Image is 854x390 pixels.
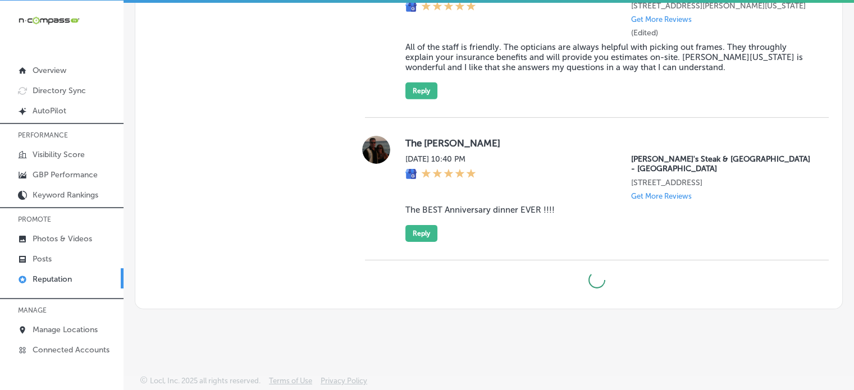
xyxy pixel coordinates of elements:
[405,137,811,149] label: The [PERSON_NAME]
[33,190,98,200] p: Keyword Rankings
[33,170,98,180] p: GBP Performance
[150,377,261,385] p: Locl, Inc. 2025 all rights reserved.
[33,106,66,116] p: AutoPilot
[33,254,52,264] p: Posts
[33,86,86,95] p: Directory Sync
[33,325,98,334] p: Manage Locations
[405,42,811,72] blockquote: All of the staff is friendly. The opticians are always helpful with picking out frames. They thro...
[631,192,692,200] p: Get More Reviews
[33,150,85,159] p: Visibility Score
[631,15,692,24] p: Get More Reviews
[631,178,811,187] p: 301 Lavaca St
[405,205,811,215] blockquote: The BEST Anniversary dinner EVER !!!!
[405,225,437,242] button: Reply
[33,274,72,284] p: Reputation
[631,28,658,38] label: (Edited)
[33,345,109,355] p: Connected Accounts
[18,15,80,26] img: 660ab0bf-5cc7-4cb8-ba1c-48b5ae0f18e60NCTV_CLogo_TV_Black_-500x88.png
[405,154,476,164] label: [DATE] 10:40 PM
[33,66,66,75] p: Overview
[421,1,476,13] div: 5 Stars
[421,168,476,181] div: 5 Stars
[631,1,811,11] p: 2110 West Slaughter Lane #123
[631,154,811,173] p: Bob's Steak & Chop House - Downtown Austin
[33,234,92,244] p: Photos & Videos
[405,82,437,99] button: Reply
